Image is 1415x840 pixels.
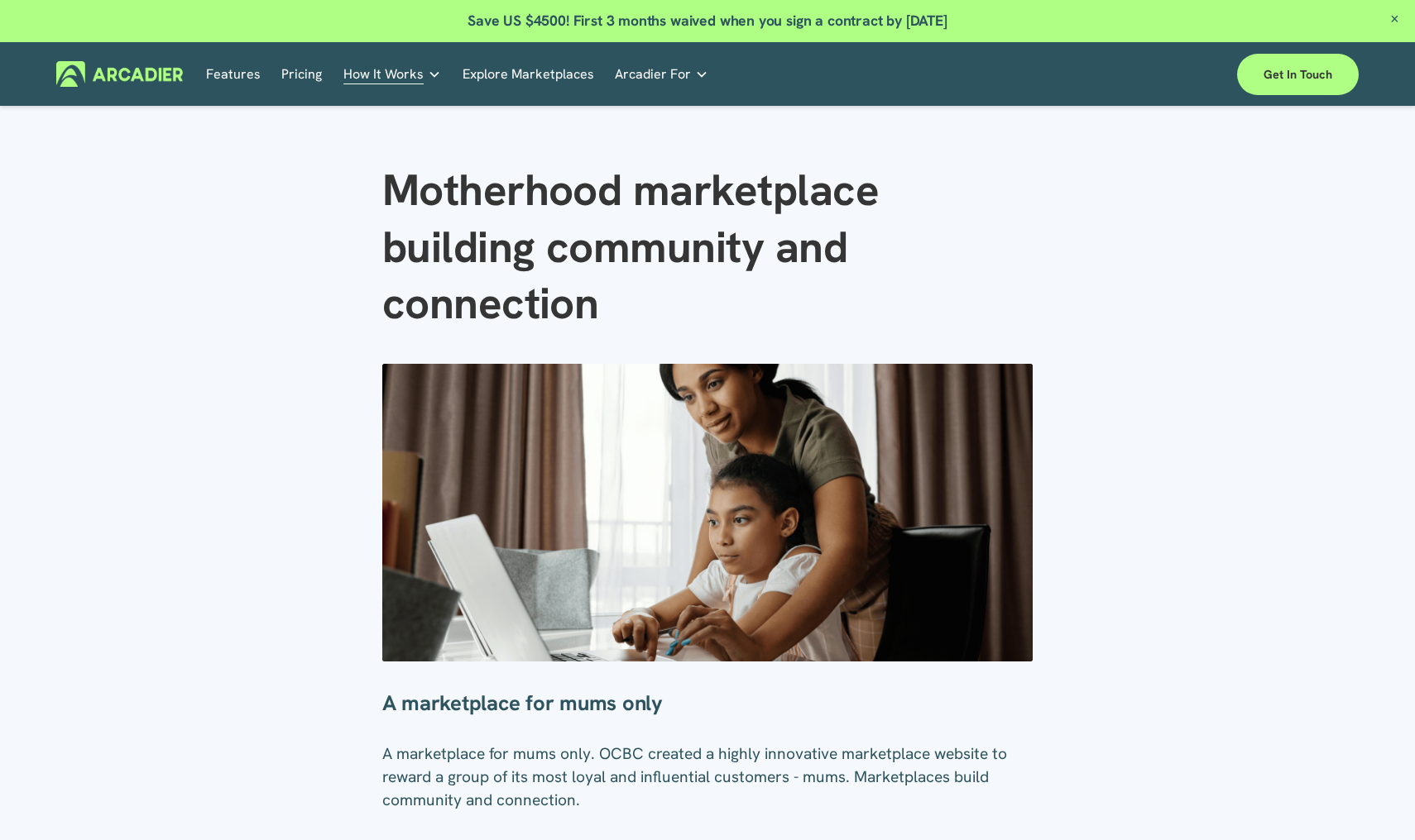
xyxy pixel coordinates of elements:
[615,61,708,87] a: folder dropdown
[281,61,322,87] a: Pricing
[206,61,261,87] a: Features
[382,689,663,717] strong: A marketplace for mums only
[382,162,1034,332] h1: Motherhood marketplace building community and connection
[382,742,1034,812] p: A marketplace for mums only. OCBC created a highly innovative marketplace website to reward a gro...
[615,63,691,86] span: Arcadier For
[343,63,424,86] span: How It Works
[1237,54,1359,95] a: Get in touch
[463,61,594,87] a: Explore Marketplaces
[343,61,441,87] a: folder dropdown
[56,61,183,87] img: Arcadier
